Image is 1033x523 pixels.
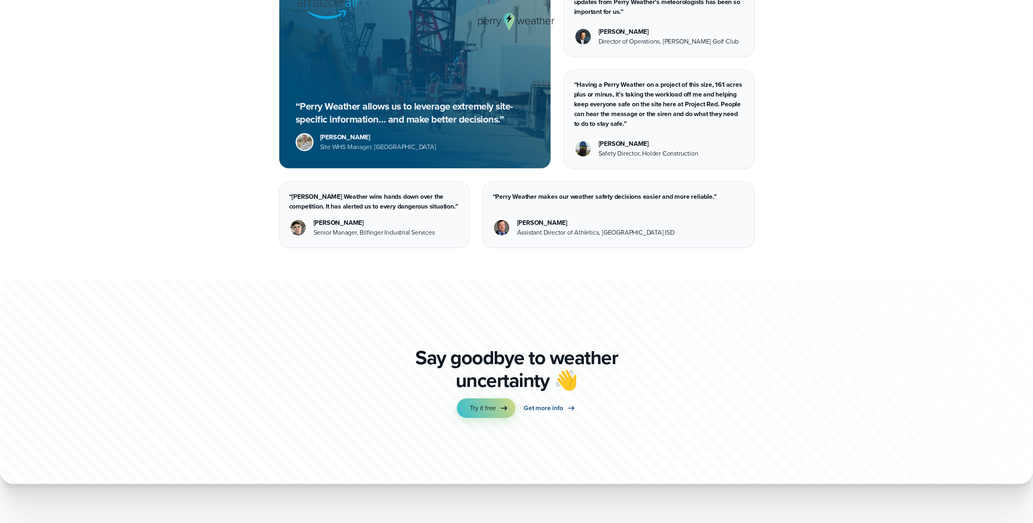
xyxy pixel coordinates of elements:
[599,27,739,37] div: [PERSON_NAME]
[314,218,435,228] div: [PERSON_NAME]
[575,141,591,156] img: Merco Chantres Headshot
[412,346,621,392] p: Say goodbye to weather uncertainty 👋
[494,220,509,235] img: Corey Eaton Dallas ISD
[599,149,698,158] div: Safety Director, Holder Construction
[599,139,698,149] div: [PERSON_NAME]
[517,218,675,228] div: [PERSON_NAME]
[314,228,435,237] div: Senior Manager, Bilfinger Industrial Services
[470,403,496,413] span: Try it free
[524,398,576,418] a: Get more info
[599,37,739,46] div: Director of Operations, [PERSON_NAME] Golf Club
[320,132,436,142] div: [PERSON_NAME]
[296,100,534,126] p: “Perry Weather allows us to leverage extremely site-specific information… and make better decisio...
[289,192,459,211] p: “[PERSON_NAME] Weather wins hands down over the competition. It has alerted us to every dangerous...
[297,134,312,150] img: Brad Stewart, Site WHS Manager at Amazon Air Lakeland.
[574,80,744,129] p: “Having a Perry Weather on a project of this size, 161 acres plus or minus, it’s taking the workl...
[320,142,436,152] div: Site WHS Manager, [GEOGRAPHIC_DATA]
[457,398,515,418] a: Try it free
[493,192,744,202] p: “Perry Weather makes our weather safety decisions easier and more reliable.”
[290,220,306,235] img: Jason Chelette Headshot Photo
[575,29,591,44] img: Matthew Freitag Headshot Photo
[524,403,563,413] span: Get more info
[517,228,675,237] div: Assistant Director of Athletics, [GEOGRAPHIC_DATA] ISD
